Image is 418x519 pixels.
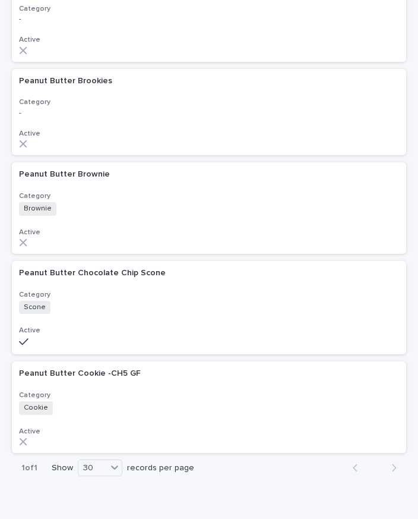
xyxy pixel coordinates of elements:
a: Peanut Butter Chocolate Chip SconePeanut Butter Chocolate Chip Scone CategorySconeActive [12,261,406,355]
p: records per page [127,463,194,473]
a: Peanut Butter BrookiesPeanut Butter Brookies Category-Active [12,69,406,156]
a: Peanut Butter BrowniePeanut Butter Brownie CategoryBrownieActive [12,162,406,254]
span: Brownie [19,202,56,215]
p: Peanut Butter Cookie -CH5 GF [19,366,143,379]
h3: Category [19,290,399,300]
p: - [19,109,227,117]
h3: Category [19,191,399,201]
p: Peanut Butter Brownie [19,167,112,180]
h3: Category [19,391,399,400]
div: 30 [78,461,107,474]
a: Peanut Butter Cookie -CH5 GFPeanut Butter Cookie -CH5 GF CategoryCookieActive [12,361,406,453]
button: Next [375,463,406,473]
p: Peanut Butter Chocolate Chip Scone [19,266,168,278]
p: 1 of 1 [12,454,47,483]
h3: Active [19,427,399,436]
h3: Category [19,4,399,14]
h3: Active [19,228,399,237]
span: Cookie [19,401,53,414]
h3: Active [19,326,399,335]
button: Back [343,463,375,473]
span: Scone [19,301,50,314]
h3: Category [19,97,399,107]
p: Peanut Butter Brookies [19,74,115,86]
p: Show [52,463,73,473]
h3: Active [19,35,399,45]
p: - [19,15,227,23]
h3: Active [19,129,399,139]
